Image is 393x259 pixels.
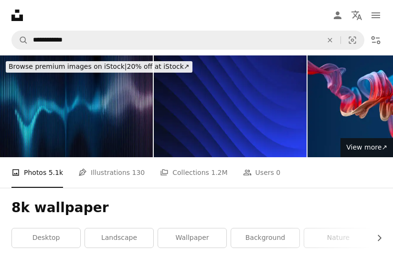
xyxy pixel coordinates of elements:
[231,228,299,248] a: background
[12,228,80,248] a: desktop
[304,228,372,248] a: nature
[11,10,23,21] a: Home — Unsplash
[12,31,28,49] button: Search Unsplash
[340,138,393,157] a: View more↗
[11,31,364,50] form: Find visuals sitewide
[366,6,385,25] button: Menu
[158,228,226,248] a: wallpaper
[211,167,227,178] span: 1.2M
[243,157,281,188] a: Users 0
[319,31,340,49] button: Clear
[132,167,145,178] span: 130
[11,199,382,216] h1: 8k wallpaper
[341,31,364,49] button: Visual search
[9,63,127,70] span: Browse premium images on iStock |
[328,6,347,25] a: Log in / Sign up
[346,143,387,151] span: View more ↗
[85,228,153,248] a: landscape
[366,31,385,50] button: Filters
[154,55,307,157] img: Abstract black-blue gradient lines: Thick flowing plastic stripes in a digitally animated 2D grap...
[6,61,192,73] div: 20% off at iStock ↗
[371,228,382,248] button: scroll list to the right
[276,167,280,178] span: 0
[347,6,366,25] button: Language
[160,157,227,188] a: Collections 1.2M
[78,157,145,188] a: Illustrations 130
